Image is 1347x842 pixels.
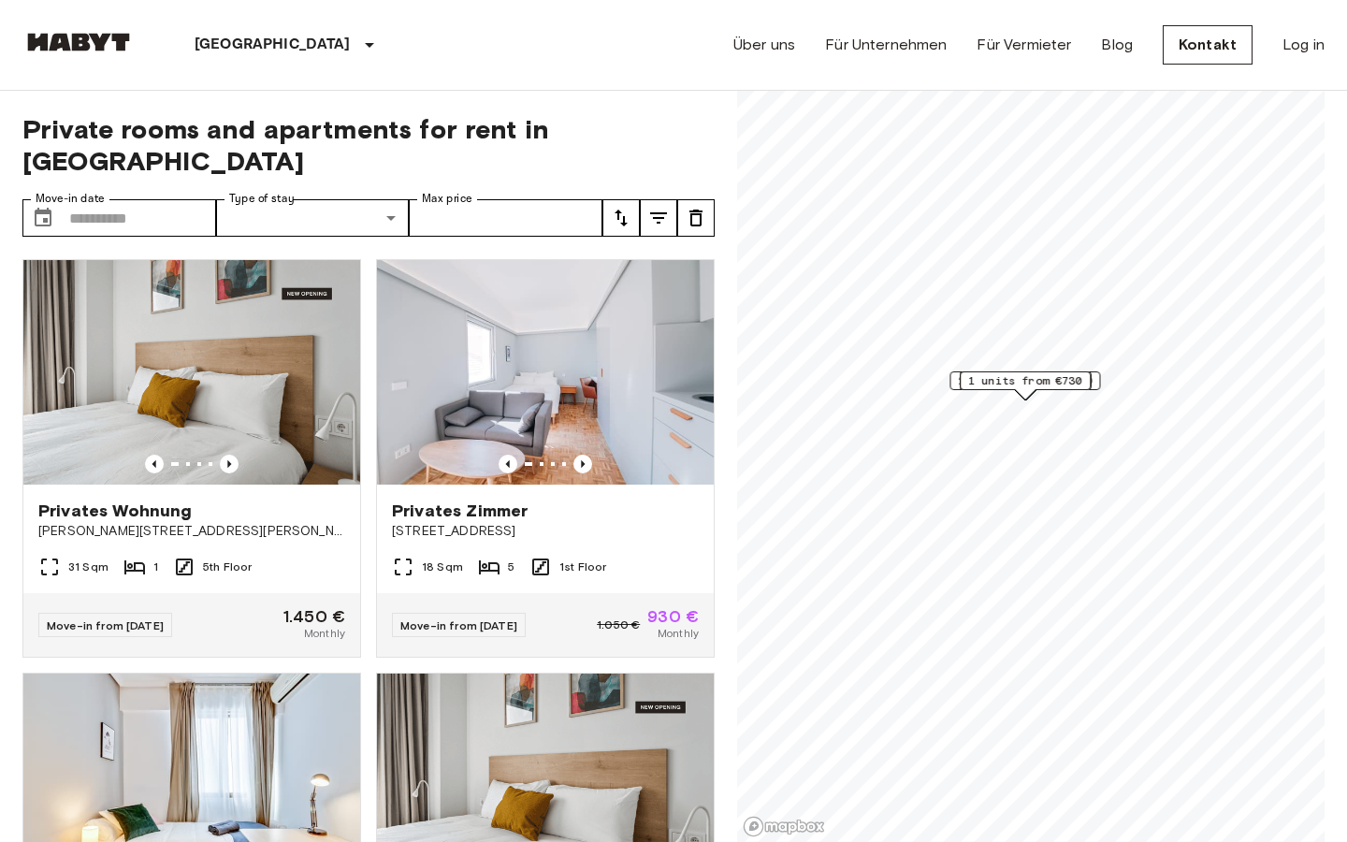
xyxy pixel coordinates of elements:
[36,191,105,207] label: Move-in date
[38,522,345,541] span: [PERSON_NAME][STREET_ADDRESS][PERSON_NAME][PERSON_NAME]
[640,199,677,237] button: tune
[559,559,606,575] span: 1st Floor
[677,199,715,237] button: tune
[1101,34,1133,56] a: Blog
[392,522,699,541] span: [STREET_ADDRESS]
[597,617,640,633] span: 1.050 €
[304,625,345,642] span: Monthly
[145,455,164,473] button: Previous image
[400,618,517,632] span: Move-in from [DATE]
[22,113,715,177] span: Private rooms and apartments for rent in [GEOGRAPHIC_DATA]
[508,559,514,575] span: 5
[958,372,1092,389] span: 211 units from €1200
[825,34,947,56] a: Für Unternehmen
[153,559,158,575] span: 1
[602,199,640,237] button: tune
[38,500,192,522] span: Privates Wohnung
[647,608,699,625] span: 930 €
[23,260,360,485] img: Marketing picture of unit ES-15-102-511-001
[743,816,825,837] a: Mapbox logo
[229,191,295,207] label: Type of stay
[392,500,528,522] span: Privates Zimmer
[1163,25,1253,65] a: Kontakt
[977,34,1071,56] a: Für Vermieter
[658,625,699,642] span: Monthly
[22,259,361,658] a: Marketing picture of unit ES-15-102-511-001Previous imagePrevious imagePrivates Wohnung[PERSON_NA...
[733,34,795,56] a: Über uns
[949,371,1100,400] div: Map marker
[422,559,463,575] span: 18 Sqm
[376,259,715,658] a: Marketing picture of unit ES-15-032-001-05HPrevious imagePrevious imagePrivates Zimmer[STREET_ADD...
[22,33,135,51] img: Habyt
[573,455,592,473] button: Previous image
[195,34,351,56] p: [GEOGRAPHIC_DATA]
[24,199,62,237] button: Choose date
[203,559,252,575] span: 5th Floor
[377,260,714,485] img: Marketing picture of unit ES-15-032-001-05H
[68,559,109,575] span: 31 Sqm
[47,618,164,632] span: Move-in from [DATE]
[422,191,472,207] label: Max price
[968,372,1082,389] span: 1 units from €730
[220,455,239,473] button: Previous image
[1282,34,1325,56] a: Log in
[283,608,345,625] span: 1.450 €
[499,455,517,473] button: Previous image
[960,371,1091,400] div: Map marker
